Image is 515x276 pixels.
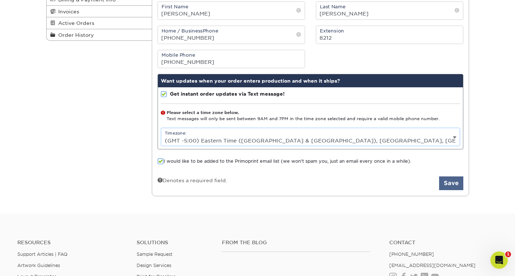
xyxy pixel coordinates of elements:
[505,251,511,257] span: 1
[389,240,498,246] a: Contact
[17,240,126,246] h4: Resources
[158,74,463,87] div: Want updates when your order enters production and when it ships?
[55,32,94,38] span: Order History
[170,91,285,97] strong: Get instant order updates via Text message!
[47,29,152,40] a: Order History
[137,251,172,257] a: Sample Request
[389,263,476,268] a: [EMAIL_ADDRESS][DOMAIN_NAME]
[389,251,434,257] a: [PHONE_NUMBER]
[47,6,152,17] a: Invoices
[158,158,411,165] label: I would like to be added to the Primoprint email list (we won't spam you, just an email every onc...
[55,9,79,14] span: Invoices
[222,240,369,246] h4: From the Blog
[158,176,227,184] div: Denotes a required field.
[490,251,508,269] iframe: Intercom live chat
[47,17,152,29] a: Active Orders
[2,254,61,273] iframe: Google Customer Reviews
[137,240,211,246] h4: Solutions
[17,251,68,257] a: Support Articles | FAQ
[55,20,94,26] span: Active Orders
[161,110,460,122] div: Text messages will only be sent between 9AM and 7PM in the time zone selected and require a valid...
[137,263,171,268] a: Design Services
[439,176,463,190] button: Save
[167,110,239,115] strong: Please select a time zone below.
